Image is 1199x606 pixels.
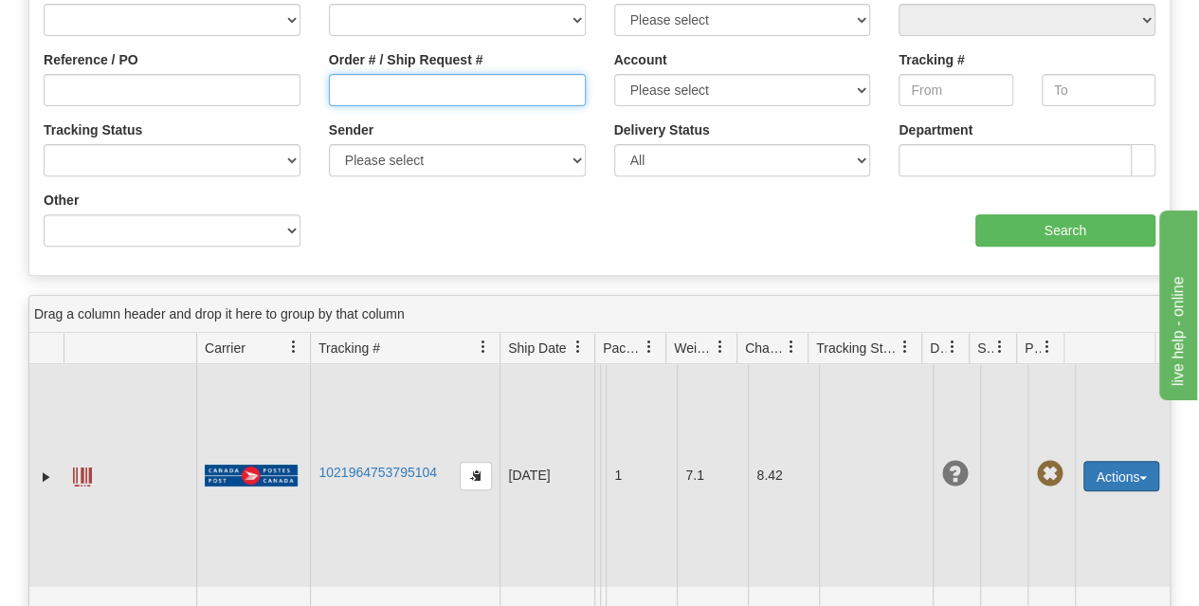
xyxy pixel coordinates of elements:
[1036,461,1063,487] span: Pickup Not Assigned
[1031,331,1063,363] a: Pickup Status filter column settings
[508,339,566,358] span: Ship Date
[44,191,79,210] label: Other
[205,464,298,487] img: 20 - Canada Post
[318,339,380,358] span: Tracking #
[930,339,946,358] span: Delivery Status
[899,120,972,139] label: Department
[977,339,993,358] span: Shipment Issues
[37,468,56,487] a: Expand
[603,339,643,358] span: Packages
[614,120,710,139] label: Delivery Status
[899,74,1012,106] input: From
[460,462,492,490] button: Copy to clipboard
[936,331,969,363] a: Delivery Status filter column settings
[1025,339,1041,358] span: Pickup Status
[1083,461,1159,491] button: Actions
[329,120,373,139] label: Sender
[745,339,785,358] span: Charge
[500,364,594,587] td: [DATE]
[899,50,964,69] label: Tracking #
[467,331,500,363] a: Tracking # filter column settings
[29,296,1170,333] div: grid grouping header
[594,364,600,587] td: Sleep Country [GEOGRAPHIC_DATA] Shipping Department [GEOGRAPHIC_DATA] [GEOGRAPHIC_DATA] [GEOGRAPH...
[816,339,899,358] span: Tracking Status
[600,364,606,587] td: [PERSON_NAME] [PERSON_NAME] CA [PERSON_NAME][GEOGRAPHIC_DATA] 1M3
[614,50,667,69] label: Account
[205,339,245,358] span: Carrier
[633,331,665,363] a: Packages filter column settings
[889,331,921,363] a: Tracking Status filter column settings
[318,465,437,480] a: 1021964753795104
[1042,74,1155,106] input: To
[674,339,714,358] span: Weight
[73,459,92,489] a: Label
[329,50,483,69] label: Order # / Ship Request #
[704,331,736,363] a: Weight filter column settings
[677,364,748,587] td: 7.1
[44,50,138,69] label: Reference / PO
[748,364,819,587] td: 8.42
[562,331,594,363] a: Ship Date filter column settings
[984,331,1016,363] a: Shipment Issues filter column settings
[975,214,1156,247] input: Search
[775,331,808,363] a: Charge filter column settings
[941,461,968,487] span: Unknown
[606,364,677,587] td: 1
[278,331,310,363] a: Carrier filter column settings
[14,11,175,34] div: live help - online
[44,120,142,139] label: Tracking Status
[1155,206,1197,399] iframe: chat widget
